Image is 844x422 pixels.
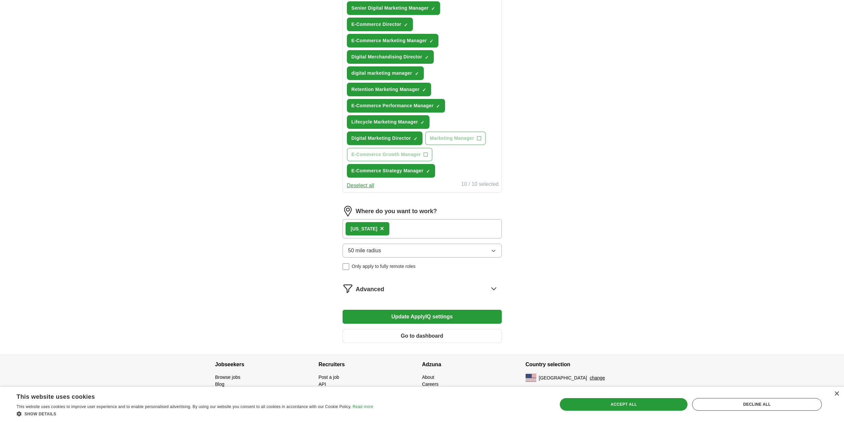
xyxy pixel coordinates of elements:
span: ✓ [415,71,419,76]
button: Deselect all [347,182,374,190]
span: ✓ [431,6,435,11]
span: E-Commerce Director [352,21,402,28]
label: Where do you want to work? [356,207,437,216]
a: API [319,381,326,387]
button: Senior Digital Marketing Manager✓ [347,1,440,15]
button: Retention Marketing Manager✓ [347,83,431,96]
span: Senior Digital Marketing Manager [352,5,429,12]
button: Update ApplyIQ settings [343,310,502,324]
span: ✓ [425,55,429,60]
span: ✓ [421,120,424,125]
span: ✓ [422,87,426,93]
img: location.png [343,206,353,216]
span: Lifecycle Marketing Manager [352,119,418,126]
span: Digital Marketing Director [352,135,411,142]
div: Decline all [692,398,822,411]
div: Close [834,391,839,396]
button: E-Commerce Performance Manager✓ [347,99,445,113]
a: Post a job [319,375,339,380]
a: Browse jobs [215,375,240,380]
span: Show details [25,412,56,416]
img: filter [343,283,353,294]
span: ✓ [436,104,440,109]
button: Digital Marketing Director✓ [347,131,422,145]
button: 50 mile radius [343,244,502,258]
button: Lifecycle Marketing Manager✓ [347,115,430,129]
div: Accept all [560,398,687,411]
img: US flag [526,374,536,382]
span: Digital Merchandising Director [352,53,422,60]
span: ✓ [404,22,408,28]
button: change [590,375,605,381]
div: 10 / 10 selected [461,180,499,190]
span: E-Commerce Marketing Manager [352,37,427,44]
button: Go to dashboard [343,329,502,343]
button: digital marketing manager✓ [347,66,424,80]
span: E-Commerce Growth Manager [352,151,421,158]
span: Advanced [356,285,384,294]
span: ✓ [426,169,430,174]
button: × [380,224,384,234]
span: digital marketing manager [352,70,412,77]
div: [US_STATE] [351,225,377,232]
button: E-Commerce Strategy Manager✓ [347,164,435,178]
div: This website uses cookies [17,391,357,401]
span: ✓ [429,39,433,44]
span: ✓ [414,136,418,141]
span: This website uses cookies to improve user experience and to enable personalised advertising. By u... [17,404,352,409]
button: Digital Merchandising Director✓ [347,50,434,64]
div: Show details [17,410,373,417]
span: Marketing Manager [430,135,474,142]
span: [GEOGRAPHIC_DATA] [539,375,587,381]
input: Only apply to fully remote roles [343,263,349,270]
button: E-Commerce Growth Manager [347,148,432,161]
button: Marketing Manager [425,131,486,145]
span: × [380,225,384,232]
a: Careers [422,381,439,387]
button: E-Commerce Marketing Manager✓ [347,34,439,47]
span: Only apply to fully remote roles [352,263,416,270]
span: E-Commerce Strategy Manager [352,167,423,174]
a: Blog [215,381,225,387]
span: Retention Marketing Manager [352,86,420,93]
span: 50 mile radius [348,247,381,255]
span: E-Commerce Performance Manager [352,102,434,109]
a: About [422,375,434,380]
button: E-Commerce Director✓ [347,18,413,31]
h4: Country selection [526,355,629,374]
a: Read more, opens a new window [353,404,373,409]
